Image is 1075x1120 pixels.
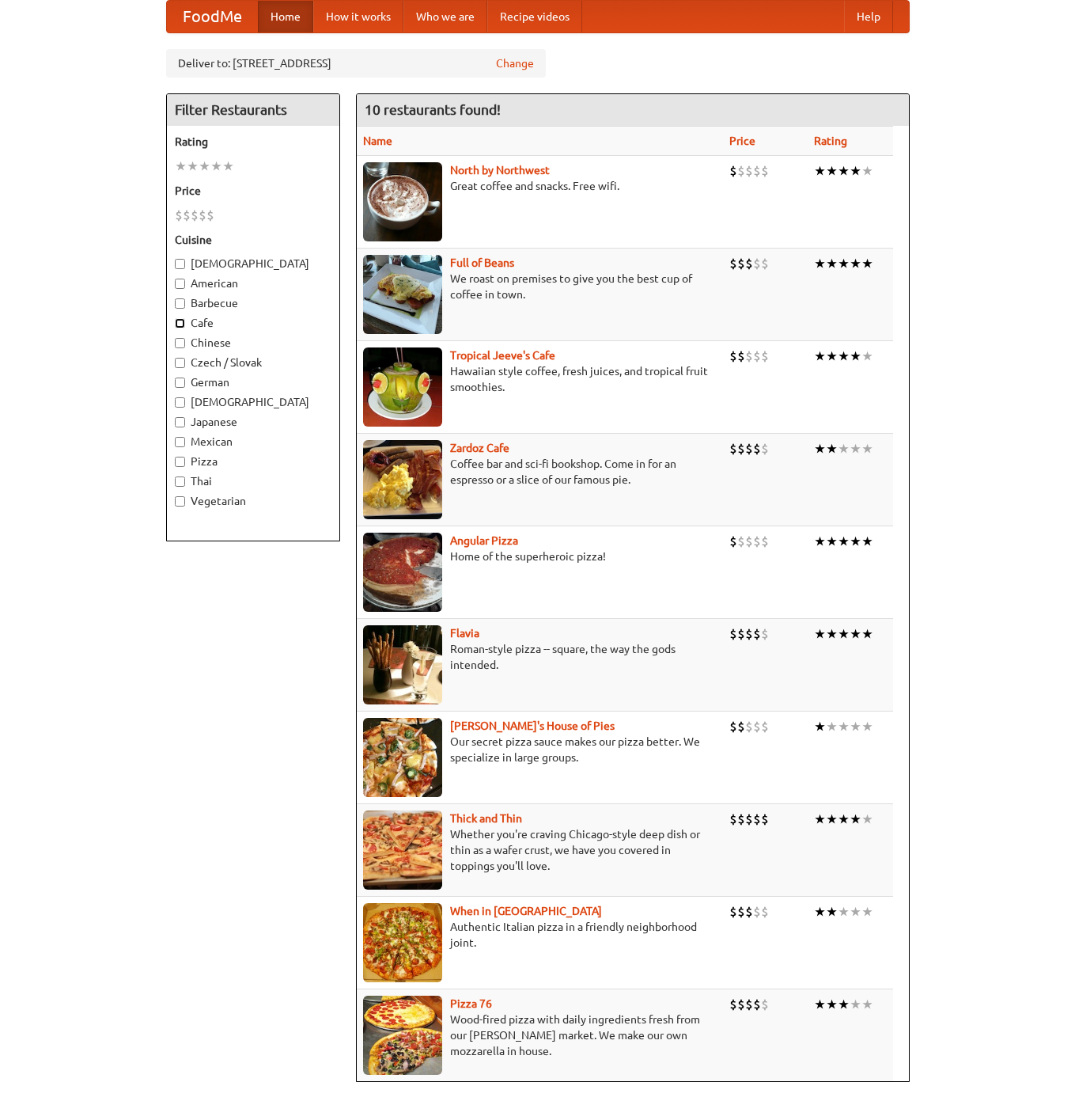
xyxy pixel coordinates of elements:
li: ★ [838,533,850,550]
li: ★ [838,903,850,921]
img: north.jpg [363,162,442,241]
h4: Filter Restaurants [167,94,339,126]
a: How it works [313,1,403,32]
li: $ [737,996,745,1013]
li: $ [753,718,761,735]
a: Pizza 76 [450,997,492,1010]
li: $ [745,718,753,735]
li: $ [753,625,761,643]
label: German [175,374,331,390]
li: ★ [861,533,873,550]
p: Authentic Italian pizza in a friendly neighborhood joint. [363,919,717,951]
li: $ [761,347,769,365]
li: $ [745,996,753,1013]
li: $ [191,207,199,224]
input: Japanese [175,417,185,427]
li: ★ [826,162,838,180]
li: $ [729,255,737,272]
a: Name [363,135,392,147]
li: $ [729,533,737,550]
li: $ [761,903,769,921]
li: $ [761,162,769,180]
a: Angular Pizza [450,534,518,547]
li: $ [745,347,753,365]
input: Vegetarian [175,496,185,507]
input: Barbecue [175,298,185,309]
a: Full of Beans [450,256,514,269]
li: $ [761,255,769,272]
input: Chinese [175,338,185,348]
li: ★ [861,811,873,828]
img: angular.jpg [363,533,442,612]
li: ★ [861,162,873,180]
label: Barbecue [175,295,331,311]
li: ★ [826,625,838,643]
li: ★ [861,625,873,643]
li: ★ [814,162,826,180]
b: Thick and Thin [450,812,522,825]
p: Whether you're craving Chicago-style deep dish or thin as a wafer crust, we have you covered in t... [363,826,717,874]
li: ★ [175,158,187,175]
label: Thai [175,473,331,489]
li: ★ [850,162,861,180]
input: Thai [175,476,185,487]
li: $ [753,996,761,1013]
li: $ [753,347,761,365]
li: $ [761,996,769,1013]
li: ★ [838,347,850,365]
a: Home [258,1,313,32]
p: Wood-fired pizza with daily ingredients fresh from our [PERSON_NAME] market. We make our own mozz... [363,1012,717,1059]
img: jeeves.jpg [363,347,442,427]
input: [DEMOGRAPHIC_DATA] [175,259,185,269]
img: zardoz.jpg [363,440,442,519]
li: $ [737,533,745,550]
li: ★ [861,996,873,1013]
label: Cafe [175,315,331,331]
li: ★ [814,811,826,828]
input: Czech / Slovak [175,358,185,368]
li: $ [753,440,761,457]
label: Vegetarian [175,493,331,509]
li: ★ [826,903,838,921]
li: ★ [814,625,826,643]
li: $ [737,625,745,643]
a: Price [729,135,755,147]
li: ★ [814,533,826,550]
li: ★ [850,440,861,457]
li: $ [753,533,761,550]
li: ★ [814,903,826,921]
li: $ [753,811,761,828]
li: $ [745,625,753,643]
li: ★ [861,718,873,735]
b: Tropical Jeeve's Cafe [450,349,555,362]
a: Change [496,55,534,71]
a: Flavia [450,627,479,640]
li: $ [199,207,206,224]
li: ★ [850,718,861,735]
li: $ [729,440,737,457]
li: ★ [850,533,861,550]
li: $ [737,811,745,828]
li: $ [753,255,761,272]
li: $ [737,903,745,921]
li: $ [745,255,753,272]
li: ★ [838,162,850,180]
p: Great coffee and snacks. Free wifi. [363,178,717,194]
a: Zardoz Cafe [450,442,509,454]
li: ★ [838,255,850,272]
input: German [175,378,185,388]
img: flavia.jpg [363,625,442,704]
a: FoodMe [167,1,258,32]
li: $ [761,718,769,735]
label: Mexican [175,434,331,450]
li: ★ [850,996,861,1013]
li: $ [761,625,769,643]
li: $ [753,162,761,180]
li: $ [175,207,183,224]
b: When in [GEOGRAPHIC_DATA] [450,905,602,917]
li: $ [753,903,761,921]
li: ★ [199,158,210,175]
